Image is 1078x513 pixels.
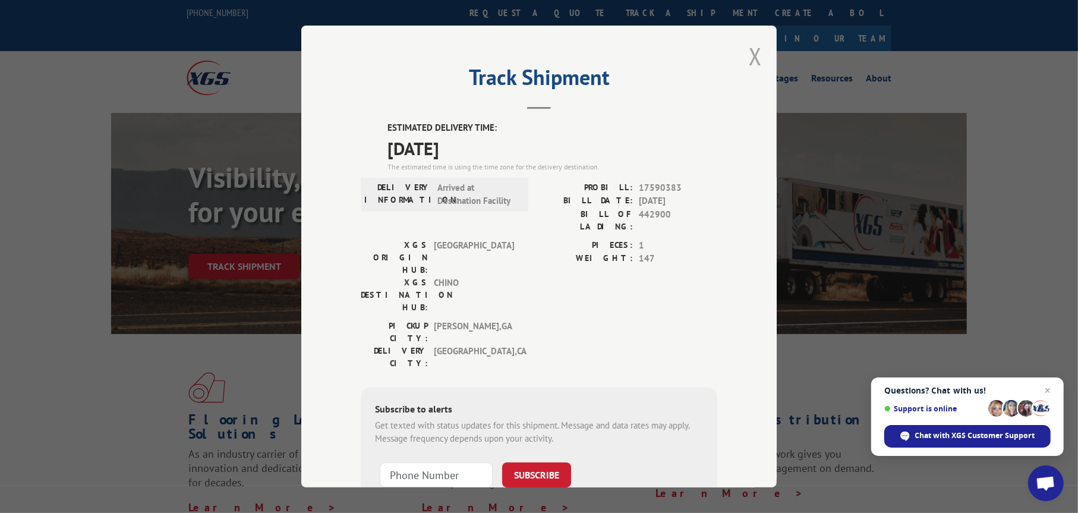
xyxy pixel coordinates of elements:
[380,462,493,487] input: Phone Number
[434,239,514,276] span: [GEOGRAPHIC_DATA]
[434,345,514,370] span: [GEOGRAPHIC_DATA] , CA
[539,208,633,233] label: BILL OF LADING:
[639,252,717,266] span: 147
[361,320,428,345] label: PICKUP CITY:
[539,252,633,266] label: WEIGHT:
[884,386,1051,395] span: Questions? Chat with us!
[434,276,514,314] span: CHINO
[639,239,717,253] span: 1
[639,208,717,233] span: 442900
[915,430,1035,441] span: Chat with XGS Customer Support
[1028,465,1064,501] a: Open chat
[502,462,571,487] button: SUBSCRIBE
[539,239,633,253] label: PIECES:
[437,181,518,208] span: Arrived at Destination Facility
[539,181,633,195] label: PROBILL:
[749,40,762,72] button: Close modal
[361,69,717,92] h2: Track Shipment
[361,239,428,276] label: XGS ORIGIN HUB:
[884,425,1051,448] span: Chat with XGS Customer Support
[361,345,428,370] label: DELIVERY CITY:
[387,121,717,135] label: ESTIMATED DELIVERY TIME:
[539,194,633,208] label: BILL DATE:
[375,419,703,446] div: Get texted with status updates for this shipment. Message and data rates may apply. Message frequ...
[364,181,431,208] label: DELIVERY INFORMATION:
[639,194,717,208] span: [DATE]
[387,162,717,172] div: The estimated time is using the time zone for the delivery destination.
[387,135,717,162] span: [DATE]
[361,276,428,314] label: XGS DESTINATION HUB:
[434,320,514,345] span: [PERSON_NAME] , GA
[884,404,984,413] span: Support is online
[375,402,703,419] div: Subscribe to alerts
[639,181,717,195] span: 17590383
